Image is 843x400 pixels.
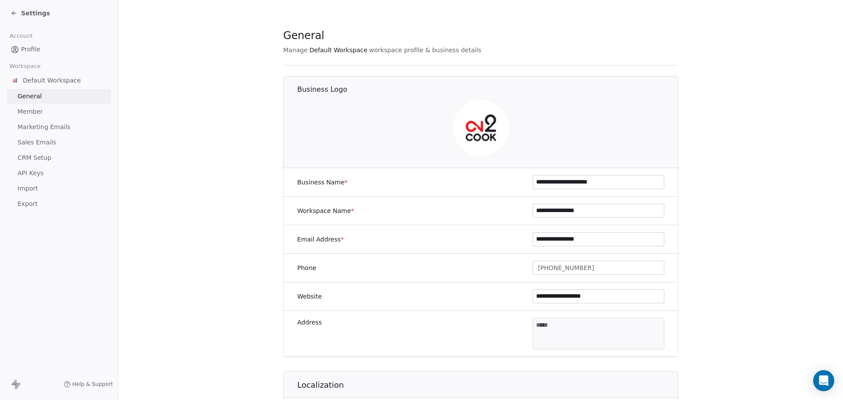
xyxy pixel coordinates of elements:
[64,381,113,388] a: Help & Support
[18,169,43,178] span: API Keys
[369,46,482,54] span: workspace profile & business details
[538,263,594,273] span: [PHONE_NUMBER]
[11,76,19,85] img: on2cook%20logo-04%20copy.jpg
[297,292,322,301] label: Website
[6,60,44,73] span: Workspace
[6,29,36,43] span: Account
[21,9,50,18] span: Settings
[7,105,111,119] a: Member
[7,135,111,150] a: Sales Emails
[18,138,56,147] span: Sales Emails
[23,76,81,85] span: Default Workspace
[21,45,40,54] span: Profile
[18,199,38,209] span: Export
[7,197,111,211] a: Export
[297,235,344,244] label: Email Address
[297,178,348,187] label: Business Name
[283,46,308,54] span: Manage
[11,9,50,18] a: Settings
[7,151,111,165] a: CRM Setup
[297,318,322,327] label: Address
[310,46,367,54] span: Default Workspace
[297,206,354,215] label: Workspace Name
[7,181,111,196] a: Import
[533,261,664,275] button: [PHONE_NUMBER]
[297,85,679,94] h1: Business Logo
[18,107,43,116] span: Member
[72,381,113,388] span: Help & Support
[453,100,509,156] img: on2cook%20logo-04%20copy.jpg
[7,120,111,134] a: Marketing Emails
[813,370,834,391] div: Open Intercom Messenger
[283,29,324,42] span: General
[297,263,316,272] label: Phone
[7,89,111,104] a: General
[18,92,42,101] span: General
[18,123,70,132] span: Marketing Emails
[18,184,38,193] span: Import
[7,42,111,57] a: Profile
[7,166,111,180] a: API Keys
[297,380,679,390] h1: Localization
[18,153,51,162] span: CRM Setup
